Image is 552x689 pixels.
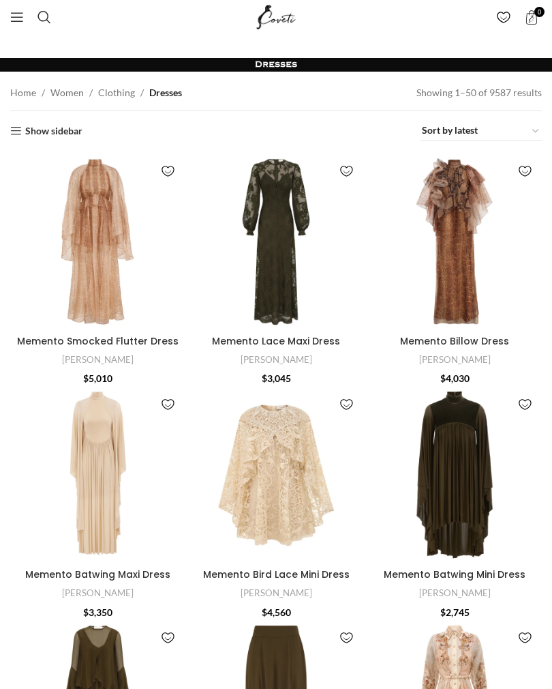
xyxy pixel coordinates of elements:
img: Elevate your elegance in this Zimmermann Dresses from the 2025 resort wear edit [367,154,542,329]
a: Memento Batwing Maxi Dress [25,568,170,581]
a: Memento Batwing Mini Dress [367,387,542,562]
a: Memento Lace Maxi Dress [189,154,363,329]
a: Memento Billow Dress [367,154,542,329]
a: Memento Billow Dress [400,334,509,348]
a: Memento Smocked Flutter Dress [10,154,185,329]
a: 0 [517,3,545,31]
a: Search [31,3,58,31]
p: Showing 1–50 of 9587 results [416,85,542,100]
a: Fancy designing your own shoe? | Discover Now [174,40,378,51]
img: Elevate your elegance in this Zimmermann Dresses from the 2025 resort wear edit [189,154,363,329]
span: $ [83,372,89,384]
bdi: 3,350 [83,606,112,618]
span: Dresses [149,85,182,100]
a: Home [10,85,36,100]
nav: Breadcrumb [10,85,182,100]
a: Open mobile menu [3,3,31,31]
span: $ [83,606,89,618]
a: [PERSON_NAME] [241,587,312,600]
a: Clothing [98,85,135,100]
img: Elevate your elegance in this Zimmermann Dresses from the 2025 resort wear edit [10,154,185,329]
a: Women [50,85,84,100]
a: [PERSON_NAME] [419,587,491,600]
span: 0 [534,7,545,17]
span: $ [440,372,446,384]
a: Memento Batwing Mini Dress [384,568,525,581]
img: Elevate your elegance in this Zimmermann Dresses from the 2025 resort wear edit [10,387,185,562]
a: Memento Smocked Flutter Dress [17,334,179,348]
a: Memento Batwing Maxi Dress [10,387,185,562]
select: Shop order [420,121,542,141]
span: $ [262,372,267,384]
bdi: 4,560 [262,606,291,618]
bdi: 3,045 [262,372,291,384]
img: Elevate your elegance in this Zimmermann Dresses from the 2025 resort wear edit [189,387,363,562]
span: $ [262,606,267,618]
h1: Dresses [255,59,297,71]
bdi: 5,010 [83,372,112,384]
img: Elevate your elegance in this Zimmermann Dresses from the 2025 resort wear edit [367,387,542,562]
a: [PERSON_NAME] [62,587,134,600]
bdi: 4,030 [440,372,470,384]
a: Memento Lace Maxi Dress [212,334,340,348]
a: [PERSON_NAME] [241,353,312,366]
a: Site logo [254,10,299,22]
a: [PERSON_NAME] [62,353,134,366]
a: [PERSON_NAME] [419,353,491,366]
span: $ [440,606,446,618]
a: Memento Bird Lace Mini Dress [203,568,350,581]
a: Memento Bird Lace Mini Dress [189,387,363,562]
bdi: 2,745 [440,606,470,618]
div: My Wishlist [489,3,517,31]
